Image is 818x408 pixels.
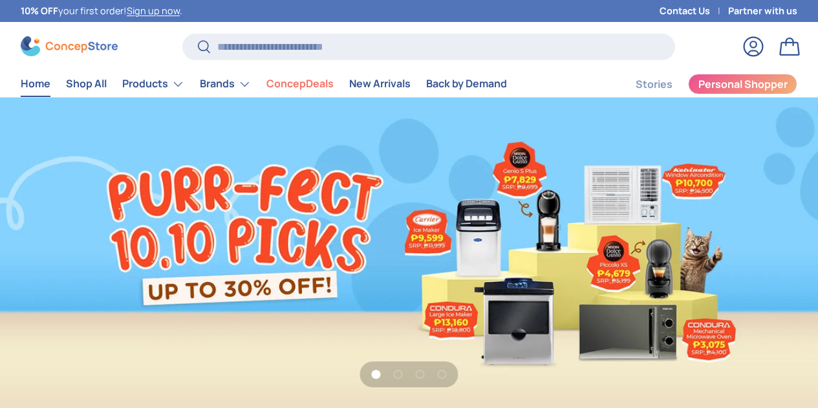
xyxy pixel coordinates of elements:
summary: Brands [192,71,259,97]
a: Personal Shopper [688,74,797,94]
a: Back by Demand [426,71,507,96]
a: Products [122,71,184,97]
p: your first order! . [21,4,182,18]
a: New Arrivals [349,71,411,96]
nav: Secondary [605,71,797,97]
a: Partner with us [728,4,797,18]
a: Contact Us [660,4,728,18]
summary: Products [114,71,192,97]
a: Stories [636,72,673,97]
span: Personal Shopper [698,79,788,89]
nav: Primary [21,71,507,97]
a: Brands [200,71,251,97]
a: Home [21,71,50,96]
strong: 10% OFF [21,5,58,17]
a: ConcepDeals [266,71,334,96]
img: ConcepStore [21,36,118,56]
a: Sign up now [127,5,180,17]
a: Shop All [66,71,107,96]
